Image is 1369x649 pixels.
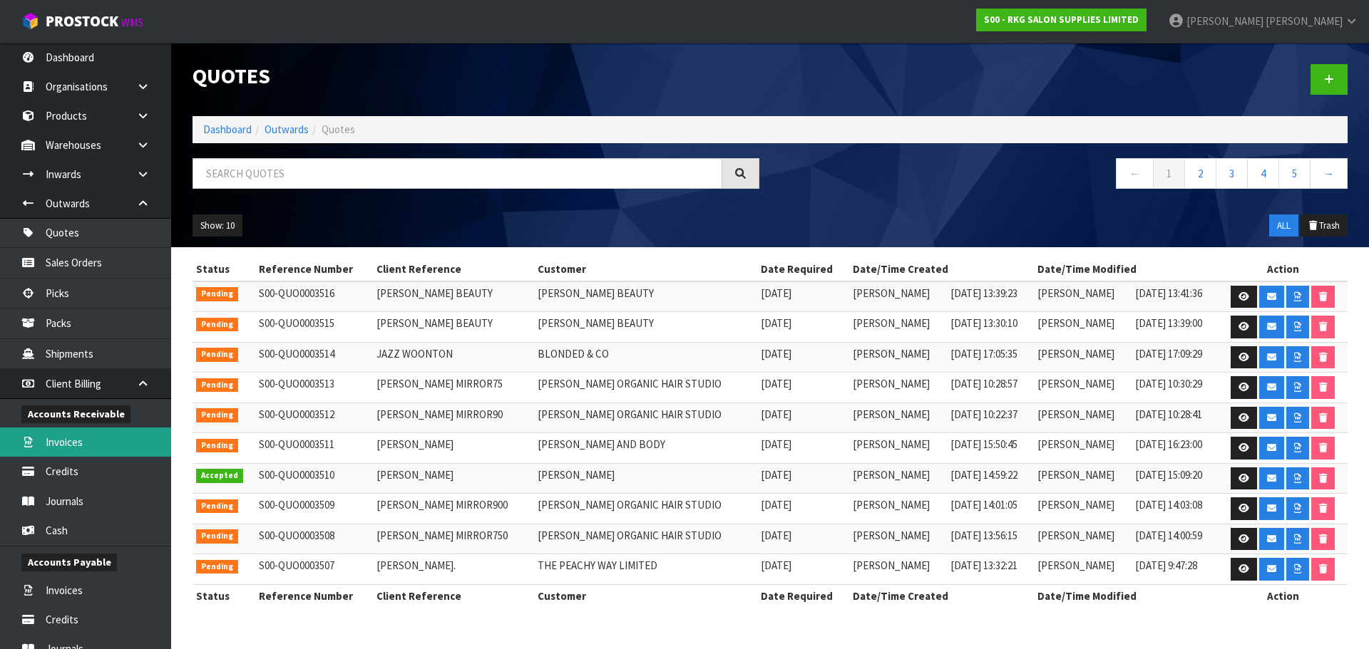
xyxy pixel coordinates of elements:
span: Pending [196,439,238,453]
td: BLONDED & CO [534,342,757,373]
a: 5 [1278,158,1311,189]
td: [DATE] 10:30:29 [1132,373,1218,403]
td: [DATE] 17:09:29 [1132,342,1218,373]
td: [DATE] 15:50:45 [947,433,1033,464]
td: S00-QUO0003511 [255,433,373,464]
td: [PERSON_NAME] [849,554,947,585]
span: Accounts Receivable [21,405,130,423]
th: Date/Time Created [849,258,1034,281]
td: [DATE] 16:23:00 [1132,433,1218,464]
td: S00-QUO0003507 [255,554,373,585]
span: Pending [196,378,238,393]
td: [PERSON_NAME] AND BODY [534,433,757,464]
td: [PERSON_NAME] [534,463,757,494]
td: [DATE] 13:56:15 [947,524,1033,554]
span: Pending [196,529,238,544]
td: [PERSON_NAME] MIRROR750 [373,524,534,554]
td: [PERSON_NAME] [849,463,947,494]
span: Pending [196,287,238,301]
span: Pending [196,318,238,332]
small: WMS [121,16,143,29]
span: [DATE] [761,529,791,542]
td: S00-QUO0003512 [255,403,373,433]
td: [PERSON_NAME] ORGANIC HAIR STUDIO [534,524,757,554]
td: [DATE] 13:39:23 [947,281,1033,312]
td: [PERSON_NAME] ORGANIC HAIR STUDIO [534,373,757,403]
td: [DATE] 13:39:00 [1132,312,1218,343]
td: THE PEACHY WAY LIMITED [534,554,757,585]
th: Action [1218,258,1348,281]
span: Pending [196,408,238,422]
td: [PERSON_NAME] [1034,312,1132,343]
td: [PERSON_NAME] BEAUTY [373,281,534,312]
button: Trash [1300,214,1348,237]
th: Reference Number [255,584,373,607]
td: [PERSON_NAME] [849,281,947,312]
td: [DATE] 13:30:10 [947,312,1033,343]
span: Pending [196,560,238,574]
span: [PERSON_NAME] [1186,14,1263,28]
span: Pending [196,348,238,362]
td: [PERSON_NAME] [1034,403,1132,433]
a: ← [1116,158,1154,189]
span: [DATE] [761,407,791,421]
input: Search quotes [193,158,722,189]
td: [DATE] 14:00:59 [1132,524,1218,554]
td: [PERSON_NAME] MIRROR75 [373,373,534,403]
span: [DATE] [761,437,791,451]
td: [DATE] 9:47:28 [1132,554,1218,585]
td: [PERSON_NAME] [849,403,947,433]
td: [PERSON_NAME] [849,312,947,343]
span: [DATE] [761,498,791,512]
th: Date/Time Modified [1034,584,1219,607]
td: [DATE] 17:05:35 [947,342,1033,373]
th: Customer [534,258,757,281]
span: Accepted [196,469,243,483]
a: Outwards [265,123,309,136]
td: [PERSON_NAME] ORGANIC HAIR STUDIO [534,403,757,433]
th: Date/Time Modified [1034,258,1219,281]
td: [DATE] 10:22:37 [947,403,1033,433]
td: [DATE] 10:28:57 [947,373,1033,403]
span: ProStock [46,12,118,31]
td: S00-QUO0003513 [255,373,373,403]
td: [PERSON_NAME] [373,463,534,494]
td: [PERSON_NAME] [1034,281,1132,312]
a: 3 [1216,158,1248,189]
th: Date/Time Created [849,584,1034,607]
td: [PERSON_NAME] [1034,463,1132,494]
span: [DATE] [761,468,791,482]
td: [PERSON_NAME]. [373,554,534,585]
span: [DATE] [761,286,791,300]
td: [DATE] 13:32:21 [947,554,1033,585]
td: S00-QUO0003508 [255,524,373,554]
th: Action [1218,584,1348,607]
th: Date Required [757,584,849,607]
button: ALL [1269,214,1298,237]
span: [DATE] [761,347,791,360]
td: [PERSON_NAME] BEAUTY [534,281,757,312]
td: [DATE] 14:59:22 [947,463,1033,494]
td: S00-QUO0003510 [255,463,373,494]
th: Reference Number [255,258,373,281]
td: S00-QUO0003514 [255,342,373,373]
td: [PERSON_NAME] MIRROR900 [373,494,534,524]
td: [PERSON_NAME] [1034,554,1132,585]
td: S00-QUO0003515 [255,312,373,343]
span: [PERSON_NAME] [1266,14,1343,28]
span: [DATE] [761,377,791,390]
h1: Quotes [193,64,759,88]
span: Quotes [322,123,355,136]
td: [PERSON_NAME] [849,494,947,524]
td: [PERSON_NAME] BEAUTY [373,312,534,343]
button: Show: 10 [193,214,242,237]
a: S00 - RKG SALON SUPPLIES LIMITED [976,9,1147,31]
th: Status [193,584,255,607]
span: [DATE] [761,316,791,330]
th: Date Required [757,258,849,281]
span: [DATE] [761,559,791,572]
th: Status [193,258,255,281]
td: [PERSON_NAME] BEAUTY [534,312,757,343]
td: [PERSON_NAME] ORGANIC HAIR STUDIO [534,494,757,524]
th: Customer [534,584,757,607]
